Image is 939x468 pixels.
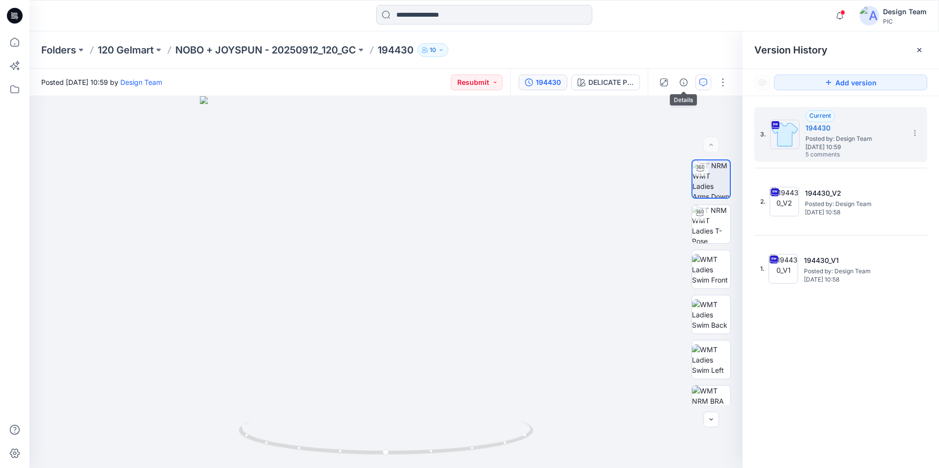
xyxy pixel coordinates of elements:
button: Add version [774,75,927,90]
span: [DATE] 10:58 [804,276,902,283]
img: WMT Ladies Swim Front [692,254,730,285]
span: 1. [760,264,765,273]
button: Show Hidden Versions [754,75,770,90]
h5: 194430_V2 [805,187,903,199]
img: WMT Ladies Swim Left [692,344,730,375]
p: 194430 [378,43,414,57]
a: Folders [41,43,76,57]
span: 5 comments [805,151,874,159]
a: 120 Gelmart [98,43,154,57]
button: 194430 [519,75,567,90]
img: avatar [859,6,879,26]
span: 3. [760,130,766,139]
button: Close [915,46,923,54]
span: Posted by: Design Team [804,266,902,276]
h5: 194430_V1 [804,255,902,266]
span: [DATE] 10:59 [805,144,904,151]
span: Version History [754,44,828,56]
h5: 194430 [805,122,904,134]
div: Design Team [883,6,927,18]
a: NOBO + JOYSPUN - 20250912_120_GC [175,43,356,57]
p: 10 [430,45,436,55]
div: 194430 [536,77,561,88]
img: TT NRM WMT Ladies Arms Down [692,160,730,198]
span: Posted by: Design Team [805,134,904,144]
a: Design Team [120,78,162,86]
div: PIC [883,18,927,25]
div: DELICATE PINK [588,77,634,88]
span: Posted by: Design Team [805,199,903,209]
img: 194430 [770,120,800,149]
img: WMT NRM BRA TOP GHOST [692,386,730,424]
span: [DATE] 10:58 [805,209,903,216]
img: 194430_V2 [770,187,799,216]
button: DELICATE PINK [571,75,640,90]
img: 194430_V1 [769,254,798,284]
span: Posted [DATE] 10:59 by [41,77,162,87]
span: 2. [760,197,766,206]
img: WMT Ladies Swim Back [692,299,730,330]
button: Details [676,75,691,90]
span: Current [809,112,831,119]
img: TT NRM WMT Ladies T-Pose [692,205,730,243]
button: 10 [417,43,448,57]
